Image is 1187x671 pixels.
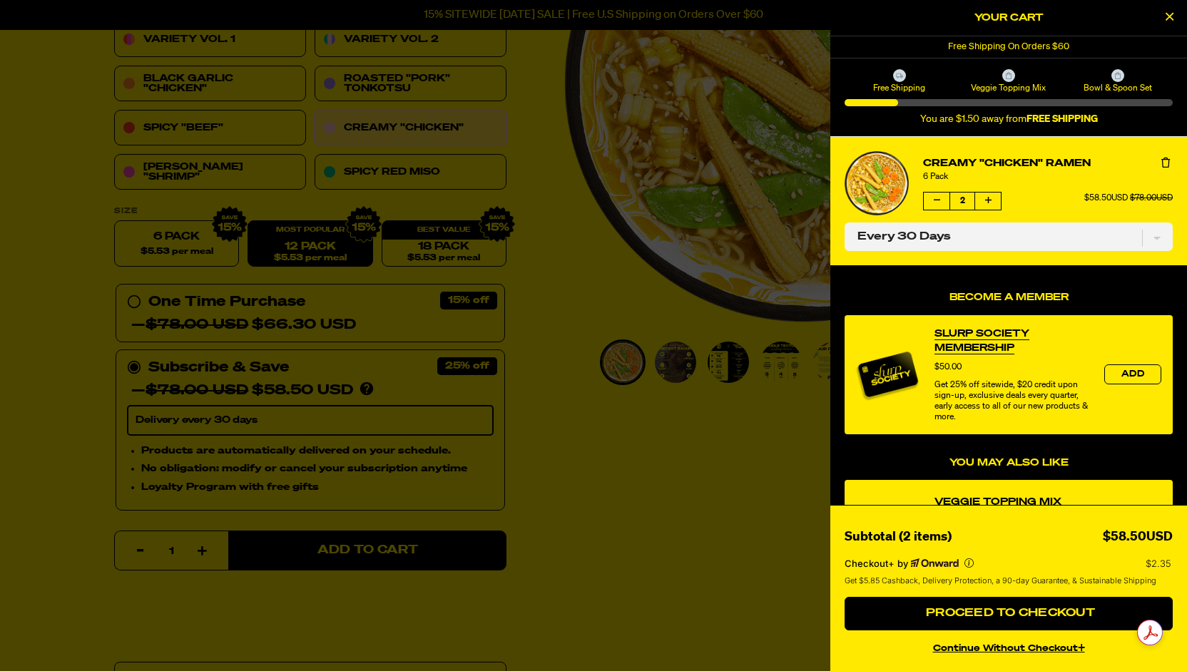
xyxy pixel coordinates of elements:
[847,82,952,93] span: Free Shipping
[1026,114,1098,124] b: FREE SHIPPING
[830,36,1187,58] div: 1 of 1
[1146,558,1173,569] p: $2.35
[1158,156,1173,170] button: Remove Creamy "Chicken" Ramen
[845,7,1173,29] h2: Your Cart
[922,608,1095,619] span: Proceed to Checkout
[1121,370,1144,379] span: Add
[845,480,1173,610] div: product
[949,193,975,210] span: 2
[845,292,1173,304] h4: Become a Member
[1103,527,1173,548] div: $58.50USD
[845,597,1173,631] button: Proceed to Checkout
[845,222,1173,251] select: Subscription delivery frequency
[845,548,1173,597] section: Checkout+
[7,610,146,665] iframe: Marketing Popup
[845,113,1173,126] div: You are $1.50 away from
[845,315,1173,434] div: product
[845,558,895,569] span: Checkout+
[923,156,1173,171] a: Creamy "Chicken" Ramen
[845,636,1173,657] button: continue without Checkout+
[975,193,1001,210] button: Increase quantity of Creamy "Chicken" Ramen
[1130,194,1173,203] span: $78.00USD
[1104,364,1161,384] button: Add the product, Slurp Society Membership to Cart
[956,82,1061,93] span: Veggie Topping Mix
[845,575,1156,587] span: Get $5.85 Cashback, Delivery Protection, a 90-day Guarantee, & Sustainable Shipping
[845,137,1173,265] li: product
[1158,7,1180,29] button: Close Cart
[964,558,974,568] button: More info
[934,380,1090,423] div: Get 25% off sitewide, $20 credit upon sign-up, exclusive deals every quarter, early access to all...
[934,495,1061,509] a: View Veggie Topping Mix
[856,342,920,406] img: Membership image
[911,558,959,568] a: Powered by Onward
[845,151,909,215] img: Creamy "Chicken" Ramen
[923,171,1173,183] div: 6 Pack
[934,327,1090,355] a: View Slurp Society Membership
[1084,194,1128,203] span: $58.50USD
[1066,82,1171,93] span: Bowl & Spoon Set
[845,151,909,215] a: View details for Creamy "Chicken" Ramen
[845,531,952,543] span: Subtotal (2 items)
[934,363,962,372] span: $50.00
[845,457,1173,469] h4: You may also like
[924,193,949,210] button: Decrease quantity of Creamy "Chicken" Ramen
[897,558,908,569] span: by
